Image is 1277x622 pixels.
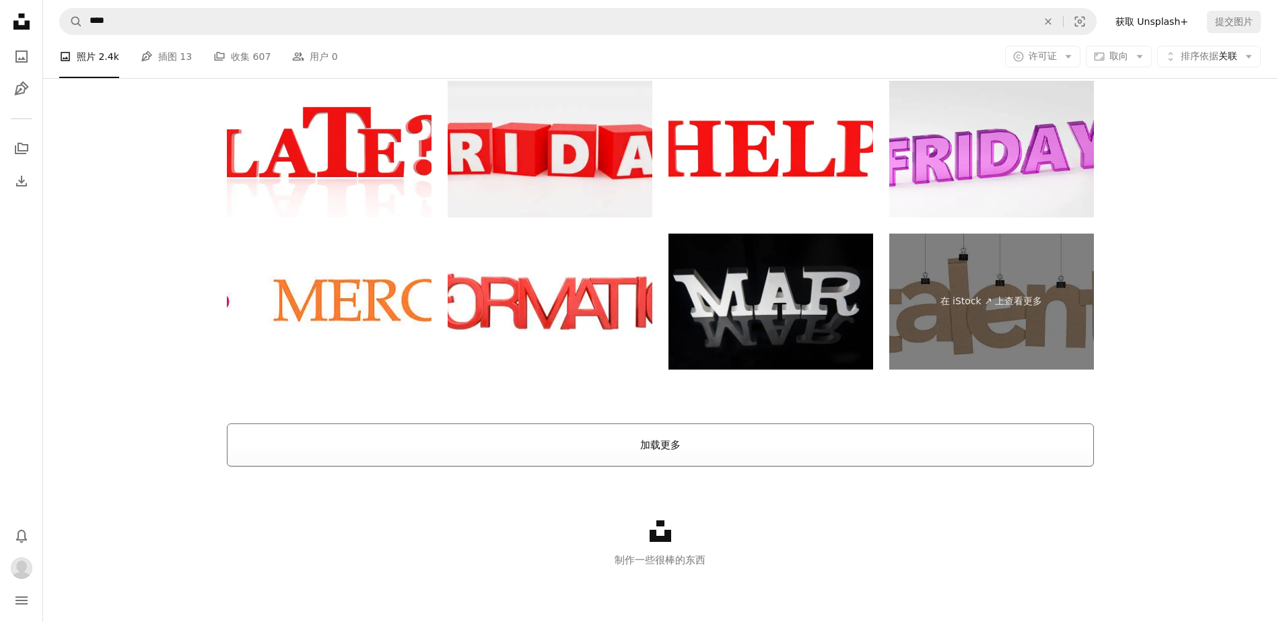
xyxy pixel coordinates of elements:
img: Thank you Pink Orange [227,234,432,370]
button: Search Unsplash [60,9,83,34]
button: 视觉搜索 [1064,9,1096,34]
a: 用户 0 [292,35,337,78]
img: 3d Black friday written with red cubes effect on grey background. Sales promotional concept. [448,81,652,217]
img: information 3d render red [448,234,652,370]
img: 3d Black friday written with glass effect on grey background. Sales promotional concept. [889,81,1094,217]
button: 轮廓 [8,555,35,582]
font: 插图 [158,49,177,64]
a: Home — Unsplash [8,8,35,38]
span: 607 [253,49,271,64]
span: 关联 [1181,50,1237,63]
span: 0 [332,49,338,64]
span: 13 [180,49,192,64]
button: 取向 [1086,46,1152,67]
span: 排序依据 [1181,50,1218,61]
font: 用户 [310,49,329,64]
a: 下载历史 [8,168,35,195]
img: Sea [668,234,873,370]
img: Late concept with question mark [227,81,432,217]
a: 获取 Unsplash+ [1107,11,1196,32]
button: 排序依据关联 [1157,46,1261,67]
span: 许可证 [1029,50,1057,61]
button: 许可证 [1005,46,1080,67]
img: 用户luyao Chi的头像 [11,557,32,579]
a: 在 iStock ↗ 上查看更多 [889,234,1094,370]
button: Clear [1033,9,1063,34]
form: 查找全站视觉对象 [59,8,1097,35]
a: 插图 13 [141,35,192,78]
font: 收集 [231,49,250,64]
button: 菜单 [8,587,35,614]
a: 插图 [8,75,35,102]
a: 收集 [8,135,35,162]
button: 提交图片 [1207,11,1261,32]
p: 制作一些很棒的东西 [43,552,1277,568]
button: 加载更多 [227,423,1094,466]
button: 通知 [8,522,35,549]
a: 收集 607 [213,35,271,78]
img: Concept of help in red on white [668,81,873,217]
span: 取向 [1109,50,1128,61]
a: 照片 [8,43,35,70]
